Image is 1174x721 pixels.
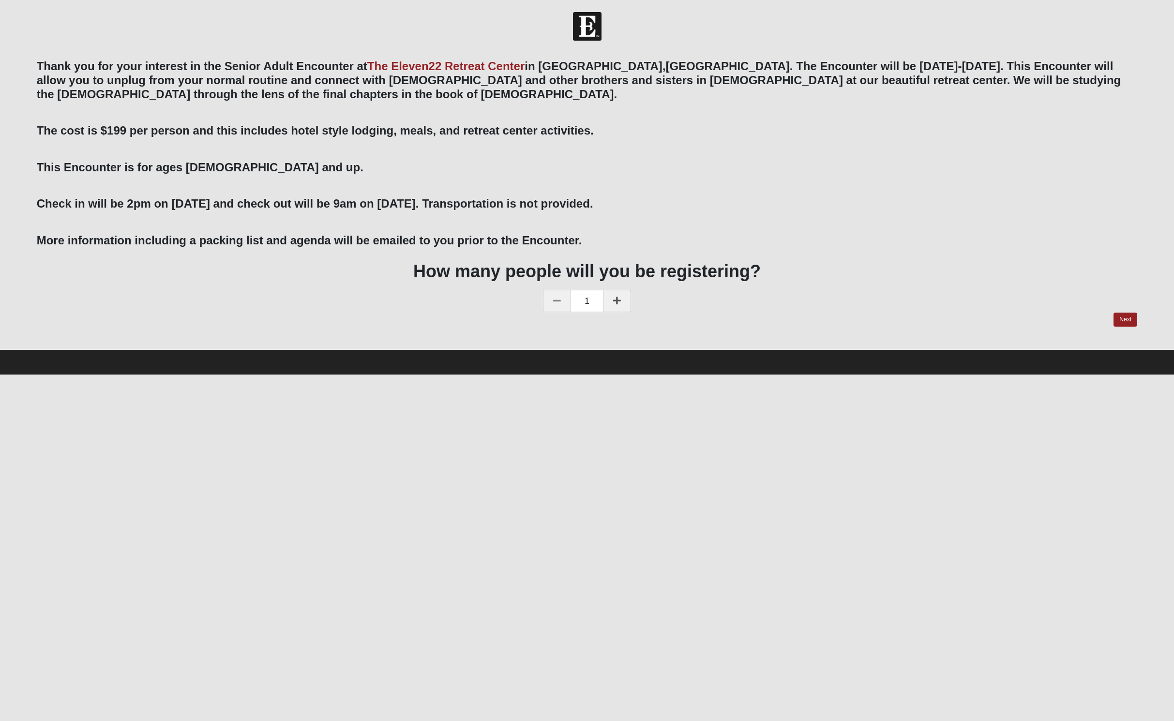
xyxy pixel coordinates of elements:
span: 1 [571,290,603,312]
b: This Encounter is for ages [DEMOGRAPHIC_DATA] and up. [37,161,363,174]
b: More information including a packing list and agenda will be emailed to you prior to the Encounter. [37,234,582,247]
b: The cost is $199 per person and this includes hotel style lodging, meals, and retreat center acti... [37,124,594,137]
a: The Eleven22 Retreat Center [367,60,525,73]
img: Church of Eleven22 Logo [573,12,602,41]
b: Check in will be 2pm on [DATE] and check out will be 9am on [DATE]. Transportation is not provided. [37,197,593,210]
b: Thank you for your interest in the Senior Adult Encounter at in [GEOGRAPHIC_DATA],[GEOGRAPHIC_DAT... [37,60,1121,101]
h1: How many people will you be registering? [37,261,1138,282]
a: Next [1114,313,1137,327]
